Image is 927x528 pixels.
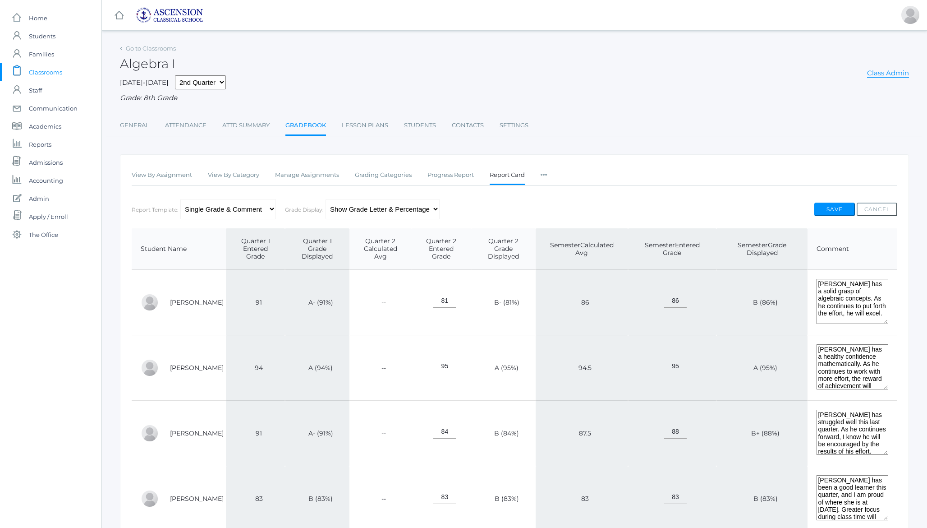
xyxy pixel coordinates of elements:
td: B+ (88%) [716,401,808,466]
a: [PERSON_NAME] [170,364,224,372]
a: [PERSON_NAME] [170,495,224,503]
label: Report Template: [132,206,179,213]
span: Semester [738,241,768,249]
a: Gradebook [285,116,326,136]
th: Entered Grade [226,228,285,270]
div: Abby Daniels [141,490,159,508]
textarea: [PERSON_NAME] has a healthy confidence mathematically. As he continues to work with more effort, ... [817,344,888,389]
div: Jason Roberts [901,6,919,24]
label: Grade Display: [285,206,324,213]
a: Settings [500,116,528,134]
a: Students [404,116,436,134]
span: Semester [645,241,675,249]
span: Admin [29,190,49,208]
span: Classrooms [29,63,62,81]
a: Attd Summary [222,116,270,134]
a: Grading Categories [355,166,412,184]
td: 91 [226,270,285,335]
th: Grade Displayed [285,228,349,270]
div: Perry Burke [141,293,159,311]
span: Home [29,9,47,27]
td: 94 [226,335,285,401]
td: B- (81%) [471,270,536,335]
a: Progress Report [427,166,474,184]
td: A- (91%) [285,270,349,335]
td: B (84%) [471,401,536,466]
td: 86 [536,270,628,335]
span: [DATE]-[DATE] [120,78,169,87]
th: Entered Grade [628,228,716,270]
a: [PERSON_NAME] [170,429,224,437]
td: B (86%) [716,270,808,335]
span: Quarter 2 [365,237,395,245]
button: Save [814,203,855,216]
h2: Algebra I [120,57,175,71]
img: 2_ascension-logo-blue.jpg [136,7,203,23]
textarea: [PERSON_NAME] has been a good learner this quarter, and I am proud of where she is at [DATE]. Gre... [817,475,888,520]
a: Report Card [490,166,525,185]
th: Student Name [132,228,226,270]
span: Admissions [29,153,63,171]
a: General [120,116,149,134]
span: Accounting [29,171,63,190]
td: 91 [226,401,285,466]
a: Lesson Plans [342,116,388,134]
span: Staff [29,81,42,99]
span: Apply / Enroll [29,208,68,226]
td: -- [349,335,412,401]
div: Eli Carriere [141,359,159,377]
a: Contacts [452,116,484,134]
td: A- (91%) [285,401,349,466]
th: Entered Grade [412,228,471,270]
th: Calculated Avg [536,228,628,270]
a: Manage Assignments [275,166,339,184]
a: View By Category [208,166,259,184]
span: Families [29,45,54,63]
th: Comment [808,228,897,270]
div: Eli Chartier [141,424,159,442]
td: A (95%) [716,335,808,401]
span: Communication [29,99,78,117]
th: Grade Displayed [716,228,808,270]
span: Reports [29,135,51,153]
a: Attendance [165,116,207,134]
span: Quarter 2 [488,237,519,245]
span: The Office [29,226,58,244]
span: Quarter 2 [426,237,456,245]
button: Cancel [857,203,897,216]
span: Academics [29,117,61,135]
td: -- [349,401,412,466]
a: View By Assignment [132,166,192,184]
span: Quarter 1 [241,237,270,245]
td: 87.5 [536,401,628,466]
th: Grade Displayed [471,228,536,270]
div: Grade: 8th Grade [120,93,909,103]
span: Students [29,27,55,45]
a: [PERSON_NAME] [170,298,224,306]
td: 94.5 [536,335,628,401]
td: A (94%) [285,335,349,401]
textarea: [PERSON_NAME] has a solid grasp of algebraic concepts. As he continues to put forth the effort, h... [817,279,888,324]
th: Calculated Avg [349,228,412,270]
textarea: [PERSON_NAME] has struggled well this last quarter. As he continues forward, I know he will be en... [817,410,888,455]
td: -- [349,270,412,335]
td: A (95%) [471,335,536,401]
span: Quarter 1 [303,237,332,245]
a: Class Admin [867,69,909,78]
a: Go to Classrooms [126,45,176,52]
span: Semester [550,241,580,249]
